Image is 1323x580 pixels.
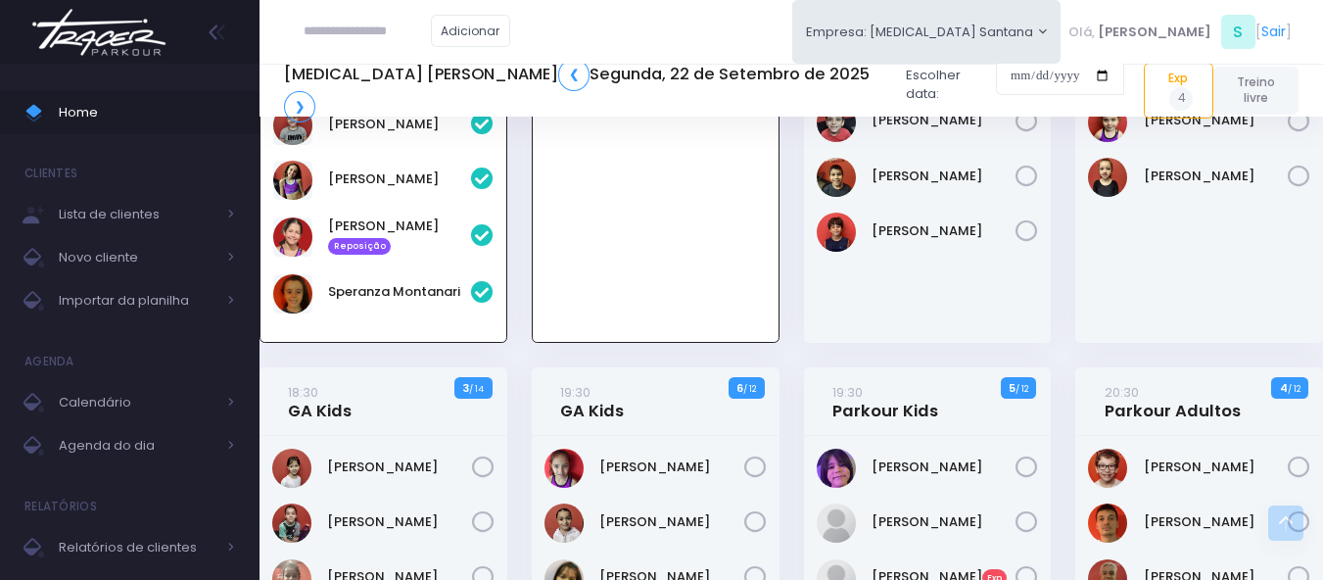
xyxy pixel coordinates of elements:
span: 4 [1169,87,1193,111]
img: ANTÔNIO FRARE CLARO [817,449,856,488]
span: Olá, [1068,23,1095,42]
a: ❮ [558,59,590,91]
a: [PERSON_NAME] [1144,167,1289,186]
h4: Relatórios [24,487,97,526]
span: Importar da planilha [59,288,215,314]
a: Treino livre [1213,67,1299,115]
span: Relatórios de clientes [59,535,215,560]
a: 18:30GA Kids [288,382,352,421]
span: Reposição [328,238,391,256]
a: [PERSON_NAME] Reposição [328,217,471,256]
a: [PERSON_NAME] [1144,512,1289,532]
span: Novo cliente [59,245,215,270]
img: Felipe Freire [1088,504,1127,543]
span: [PERSON_NAME] [1098,23,1211,42]
h4: Clientes [24,154,77,193]
a: [PERSON_NAME] [872,167,1016,186]
small: 20:30 [1105,383,1139,402]
a: [PERSON_NAME] [872,458,1016,477]
a: Speranza Montanari [328,282,471,302]
a: [PERSON_NAME] [1144,458,1289,477]
span: Calendário [59,390,215,415]
small: 19:30 [560,383,591,402]
div: Escolher data: [284,52,1124,128]
small: / 12 [743,383,756,395]
a: Exp4 [1144,63,1213,119]
a: Sair [1261,22,1286,42]
img: Manuela Ary Madruga [273,161,312,200]
small: / 12 [1288,383,1300,395]
img: Manuela Moretz Andrade [273,217,312,257]
img: BEATRIZ PIVATO [544,449,584,488]
span: S [1221,15,1255,49]
small: / 14 [469,383,484,395]
span: Lista de clientes [59,202,215,227]
a: ❯ [284,91,315,123]
img: Gabriela Gyurkovits [272,504,311,543]
small: 19:30 [832,383,863,402]
span: Home [59,100,235,125]
img: Noah Amorim [817,158,856,197]
h4: Agenda [24,342,74,381]
img: Speranza Montanari Ferreira [273,274,312,314]
strong: 3 [462,380,469,396]
span: Agenda do dia [59,433,215,459]
a: 20:30Parkour Adultos [1105,382,1241,421]
a: Adicionar [431,15,511,47]
h5: [MEDICAL_DATA] [PERSON_NAME] Segunda, 22 de Setembro de 2025 [284,59,890,122]
img: Bernardo De Francesco [817,504,856,543]
a: [PERSON_NAME] [872,221,1016,241]
img: Carolina Lima Trindade [544,504,584,543]
strong: 6 [736,380,743,396]
small: / 12 [1016,383,1028,395]
img: Alice Fernandes Barraconi [272,449,311,488]
a: 19:30Parkour Kids [832,382,938,421]
img: Manuela Martins Barrachino Fontana [1088,158,1127,197]
a: [PERSON_NAME] [328,169,471,189]
a: [PERSON_NAME] [327,512,472,532]
strong: 5 [1009,380,1016,396]
img: Theo Valotto [817,213,856,252]
a: [PERSON_NAME] [599,512,744,532]
strong: 4 [1280,380,1288,396]
a: 19:30GA Kids [560,382,624,421]
a: [PERSON_NAME] [872,512,1016,532]
small: 18:30 [288,383,318,402]
img: Davi Ikeda Gozzi [1088,449,1127,488]
a: [PERSON_NAME] [327,458,472,477]
a: [PERSON_NAME] [599,458,744,477]
div: [ ] [1061,10,1299,54]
